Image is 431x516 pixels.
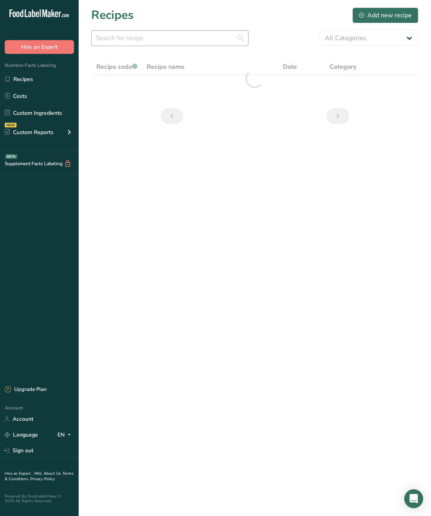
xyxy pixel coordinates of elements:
h1: Recipes [91,6,134,24]
div: Powered By FoodLabelMaker © 2025 All Rights Reserved [5,494,74,503]
button: Add new recipe [352,7,418,23]
a: Previous page [160,108,183,124]
div: Custom Reports [5,128,53,136]
a: Terms & Conditions . [5,471,74,482]
a: Privacy Policy [30,476,55,482]
div: Add new recipe [359,11,412,20]
a: Hire an Expert . [5,471,33,476]
input: Search for recipe [91,30,249,46]
a: Language [5,428,38,442]
button: Hire an Expert [5,40,74,54]
div: NEW [5,123,17,127]
div: Open Intercom Messenger [404,489,423,508]
a: Next page [326,108,349,124]
a: About Us . [44,471,63,476]
a: FAQ . [34,471,44,476]
div: Upgrade Plan [5,386,46,394]
div: EN [57,430,74,440]
div: BETA [5,154,17,159]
